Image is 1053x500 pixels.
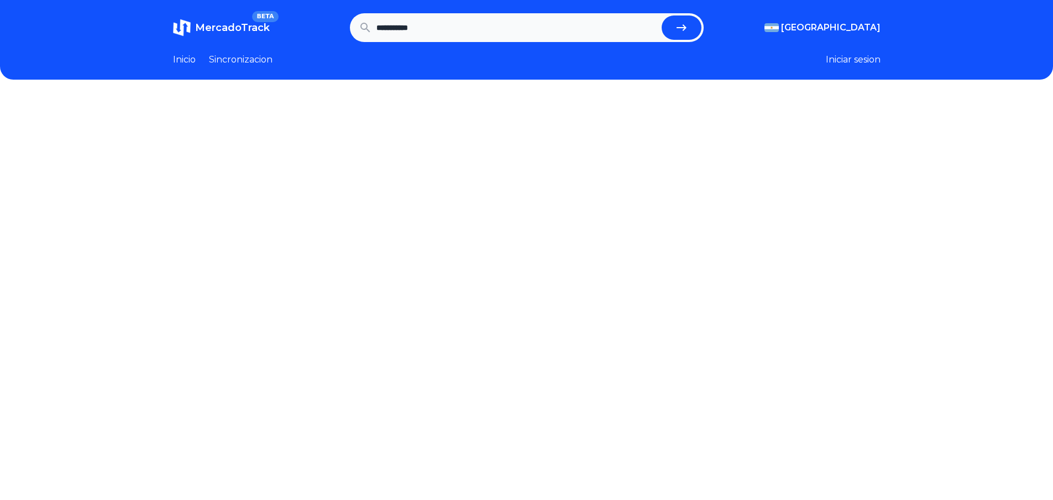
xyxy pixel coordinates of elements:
a: Sincronizacion [209,53,273,66]
span: BETA [252,11,278,22]
img: MercadoTrack [173,19,191,37]
button: [GEOGRAPHIC_DATA] [764,21,881,34]
img: Argentina [764,23,779,32]
a: MercadoTrackBETA [173,19,270,37]
a: Inicio [173,53,196,66]
span: MercadoTrack [195,22,270,34]
span: [GEOGRAPHIC_DATA] [781,21,881,34]
button: Iniciar sesion [826,53,881,66]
